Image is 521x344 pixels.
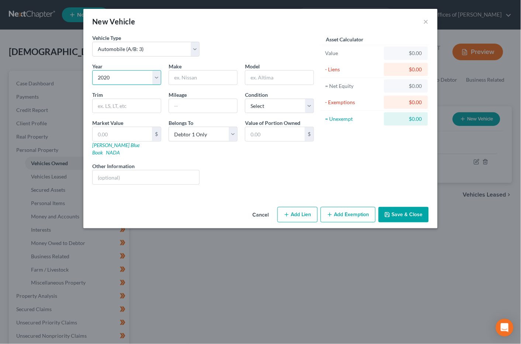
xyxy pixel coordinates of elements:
[93,127,152,141] input: 0.00
[92,16,135,27] div: New Vehicle
[169,91,187,99] label: Mileage
[496,319,514,337] div: Open Intercom Messenger
[424,17,429,26] button: ×
[92,142,139,156] a: [PERSON_NAME] Blue Book
[245,91,268,99] label: Condition
[245,71,314,85] input: ex. Altima
[92,91,103,99] label: Trim
[169,71,237,85] input: ex. Nissan
[325,99,381,106] div: - Exemptions
[169,120,193,126] span: Belongs To
[325,66,381,73] div: - Liens
[92,119,123,127] label: Market Value
[390,82,422,90] div: $0.00
[325,115,381,123] div: = Unexempt
[152,127,161,141] div: $
[106,149,120,156] a: NADA
[390,66,422,73] div: $0.00
[92,162,135,170] label: Other Information
[169,99,237,113] input: --
[277,207,318,222] button: Add Lien
[246,208,275,222] button: Cancel
[245,127,305,141] input: 0.00
[379,207,429,222] button: Save & Close
[325,82,381,90] div: = Net Equity
[245,62,260,70] label: Model
[245,119,300,127] label: Value of Portion Owned
[305,127,314,141] div: $
[93,170,199,184] input: (optional)
[93,99,161,113] input: ex. LS, LT, etc
[169,63,182,69] span: Make
[390,115,422,123] div: $0.00
[321,207,376,222] button: Add Exemption
[390,99,422,106] div: $0.00
[390,50,422,57] div: $0.00
[325,50,381,57] div: Value
[92,62,103,70] label: Year
[326,35,363,43] label: Asset Calculator
[92,34,121,42] label: Vehicle Type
